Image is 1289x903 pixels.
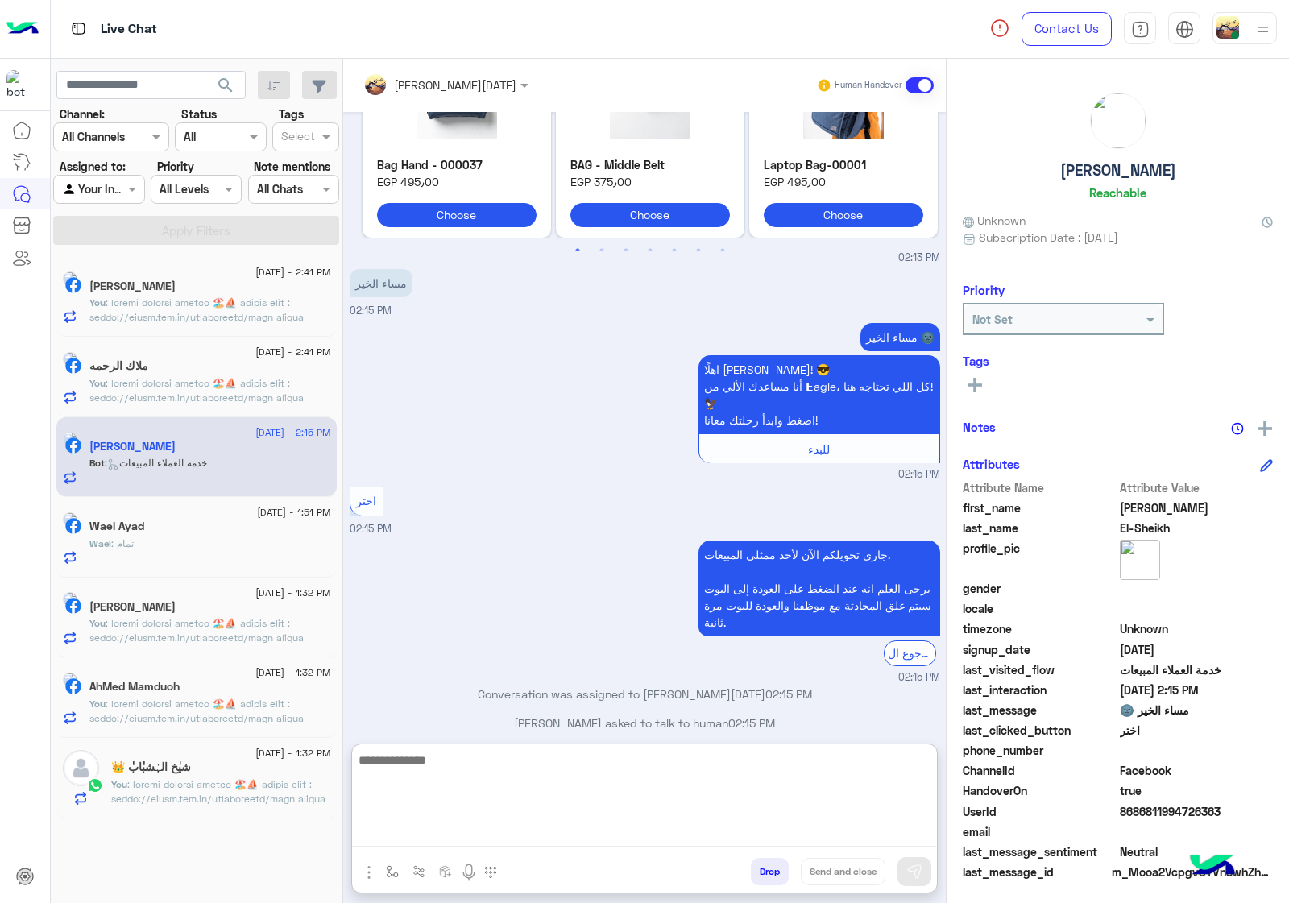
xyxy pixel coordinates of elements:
span: 2024-08-28T20:49:13.75Z [1120,641,1274,658]
h5: Fathi Sameir [89,600,176,614]
img: 713415422032625 [6,70,35,99]
div: Select [279,127,315,148]
span: خدمة العملاء المبيعات [1120,661,1274,678]
span: 02:15 PM [350,304,392,317]
h5: Wael Ayad [89,520,144,533]
img: picture [1120,540,1160,580]
span: last_name [963,520,1117,536]
h5: ملاك الرحمه [89,359,148,373]
span: m_Mooa2VcpgvSTVn8whZhDqKRrzlU8RY7eZ5EwUJxvuNbH_A7OfwlzF1Rwwf4C6Pue3KXxsyXkX8uAQQuWSn64uA [1112,864,1273,880]
button: Send and close [801,858,885,885]
span: اختر [356,494,376,507]
span: 8686811994726363 [1120,803,1274,820]
img: hulul-logo.png [1184,839,1241,895]
span: 0 [1120,843,1274,860]
button: 4 of 3 [642,242,658,259]
label: Tags [279,106,304,122]
span: HandoverOn [963,782,1117,799]
button: 7 of 3 [715,242,731,259]
span: phone_number [963,742,1117,759]
h6: Attributes [963,457,1020,471]
small: Human Handover [835,79,902,92]
span: : خدمة العملاء المبيعات [105,457,207,469]
p: Live Chat [101,19,157,40]
p: 15/9/2025, 2:15 PM [698,541,940,636]
button: 1 of 3 [570,242,586,259]
img: picture [63,512,77,527]
img: picture [63,271,77,286]
button: search [206,71,246,106]
label: Priority [157,158,194,175]
img: send voice note [459,863,479,882]
span: 2025-09-15T11:15:27.622Z [1120,681,1274,698]
span: Attribute Name [963,479,1117,496]
span: null [1120,742,1274,759]
span: last_message_id [963,864,1109,880]
h5: شيٰخ الہٰشبٰٰابٰٰ 👑 [111,760,191,774]
p: 15/9/2025, 2:15 PM [350,269,412,297]
span: UserId [963,803,1117,820]
img: tab [1175,20,1194,39]
p: Laptop Bag-00001 [764,156,923,173]
span: Unknown [1120,620,1274,637]
label: Channel: [60,106,105,122]
img: picture [63,432,77,446]
img: Facebook [65,437,81,454]
p: BAG - Middle Belt [570,156,730,173]
span: You [89,617,106,629]
h6: Reachable [1089,185,1146,200]
label: Assigned to: [60,158,126,175]
span: EGP 495٫00 [764,173,923,190]
span: [DATE] - 1:32 PM [255,746,330,760]
span: لينكات كولكيشن الصيفي 🏖️⛵ تيشيرت بولو : https://eagle.com.eg/collections/polo تيشيرت تريكو : http... [89,296,330,584]
span: profile_pic [963,540,1117,577]
button: Drop [751,858,789,885]
span: 02:13 PM [898,251,940,266]
button: 5 of 3 [666,242,682,259]
span: [DATE] - 2:41 PM [255,265,330,280]
span: search [216,76,235,95]
h5: Ahmed El-Sheikh [89,440,176,454]
img: send message [906,864,922,880]
span: لينكات كولكيشن الصيفي 🏖️⛵ تيشيرت بولو : https://eagle.com.eg/collections/polo تيشيرت تريكو : http... [89,377,330,665]
p: Bag Hand - 000037 [377,156,537,173]
span: You [111,778,127,790]
img: Facebook [65,518,81,534]
span: last_interaction [963,681,1117,698]
span: 0 [1120,762,1274,779]
span: signup_date [963,641,1117,658]
img: userImage [1216,16,1239,39]
img: spinner [990,19,1009,38]
span: timezone [963,620,1117,637]
span: You [89,296,106,309]
img: picture [63,673,77,687]
img: notes [1231,422,1244,435]
img: Facebook [65,678,81,694]
button: 2 of 3 [594,242,610,259]
label: Note mentions [254,158,330,175]
img: send attachment [359,863,379,882]
img: defaultAdmin.png [63,750,99,786]
div: الرجوع ال Bot [884,640,936,665]
h5: [PERSON_NAME] [1060,161,1176,180]
button: create order [433,858,459,884]
img: picture [1091,93,1146,148]
span: locale [963,600,1117,617]
span: 02:15 PM [898,467,940,483]
span: El-Sheikh [1120,520,1274,536]
h5: ابراهيم حجازى حجازى [89,280,176,293]
img: picture [63,352,77,367]
span: true [1120,782,1274,799]
span: Attribute Value [1120,479,1274,496]
button: 3 of 3 [618,242,634,259]
span: للبدء [808,442,830,456]
span: last_clicked_button [963,722,1117,739]
img: add [1258,421,1272,436]
span: last_message_sentiment [963,843,1117,860]
span: last_message [963,702,1117,719]
img: picture [63,592,77,607]
a: Contact Us [1022,12,1112,46]
span: null [1120,580,1274,597]
span: اختر [1120,722,1274,739]
span: مساء الخير 🌚 [1120,702,1274,719]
